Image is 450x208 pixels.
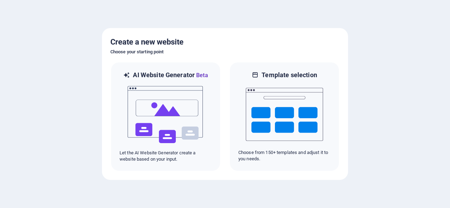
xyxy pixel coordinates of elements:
[110,48,340,56] h6: Choose your starting point
[195,72,208,79] span: Beta
[110,36,340,48] h5: Create a new website
[229,62,340,172] div: Template selectionChoose from 150+ templates and adjust it to you needs.
[133,71,208,80] h6: AI Website Generator
[238,149,330,162] p: Choose from 150+ templates and adjust it to you needs.
[110,62,221,172] div: AI Website GeneratorBetaaiLet the AI Website Generator create a website based on your input.
[262,71,317,79] h6: Template selection
[120,150,212,162] p: Let the AI Website Generator create a website based on your input.
[127,80,204,150] img: ai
